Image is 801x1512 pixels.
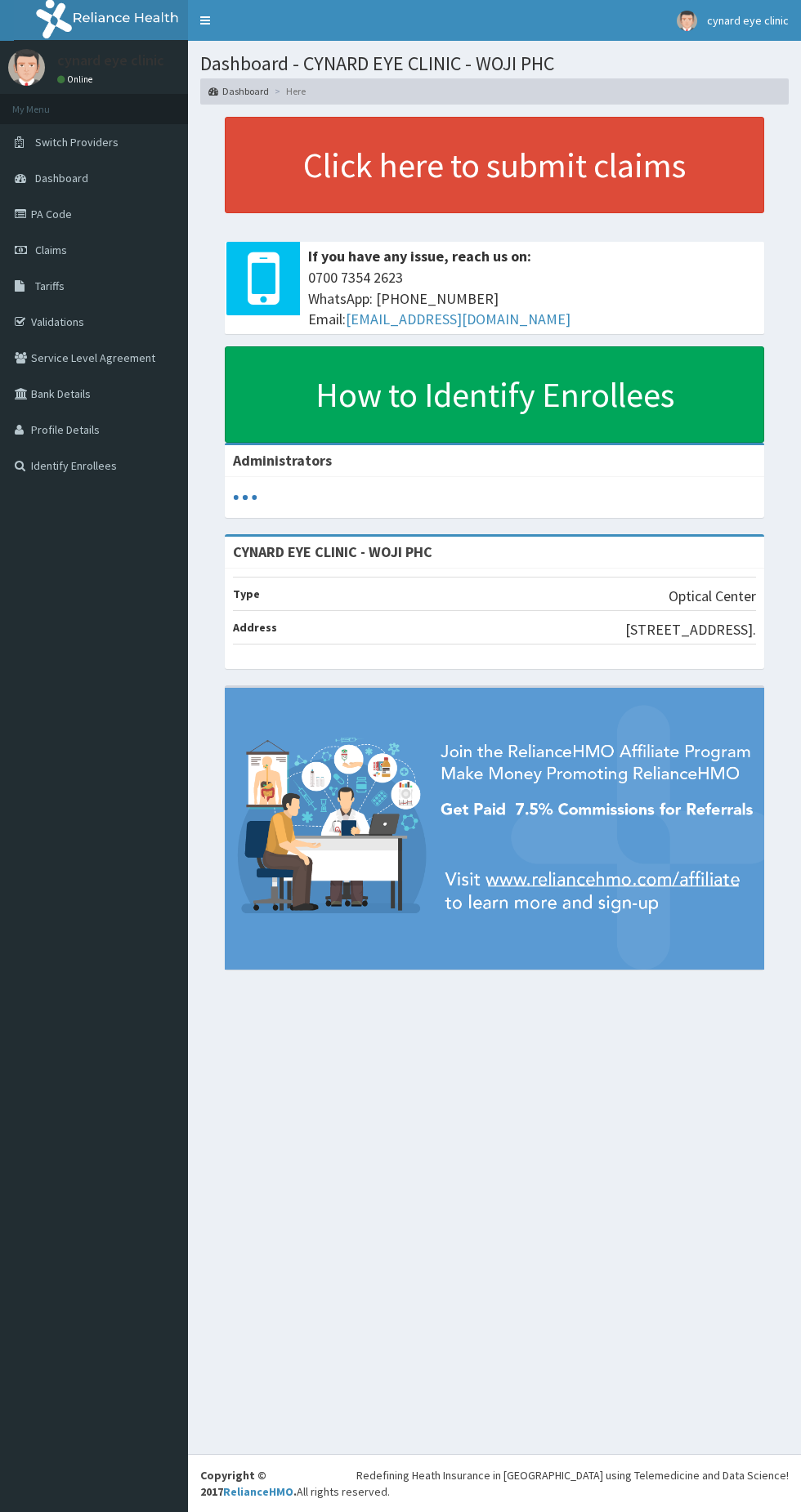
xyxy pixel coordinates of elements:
[208,84,269,98] a: Dashboard
[8,49,45,86] img: User Image
[223,1484,293,1499] a: RelianceHMO
[35,171,88,185] span: Dashboard
[233,451,332,470] b: Administrators
[677,11,697,31] img: User Image
[346,310,571,328] a: [EMAIL_ADDRESS][DOMAIN_NAME]
[271,84,306,98] li: Here
[200,53,789,74] h1: Dashboard - CYNARD EYE CLINIC - WOJI PHC
[308,247,531,265] b: If you have any issue, reach us on:
[233,587,260,601] b: Type
[233,485,257,510] svg: audio-loading
[225,117,764,213] a: Click here to submit claims
[35,279,65,293] span: Tariffs
[225,346,764,443] a: How to Identify Enrollees
[625,619,756,640] p: [STREET_ADDRESS].
[707,13,789,28] span: cynard eye clinic
[200,1468,297,1499] strong: Copyright © 2017 .
[308,267,756,330] span: 0700 7354 2623 WhatsApp: [PHONE_NUMBER] Email:
[669,586,756,607] p: Optical Center
[233,620,277,635] b: Address
[57,53,164,68] p: cynard eye clinic
[188,1454,801,1512] footer: All rights reserved.
[356,1467,789,1483] div: Redefining Heath Insurance in [GEOGRAPHIC_DATA] using Telemedicine and Data Science!
[233,542,432,561] strong: CYNARD EYE CLINIC - WOJI PHC
[57,74,96,85] a: Online
[35,243,67,257] span: Claims
[35,135,119,149] span: Switch Providers
[225,688,764,970] img: provider-team-banner.png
